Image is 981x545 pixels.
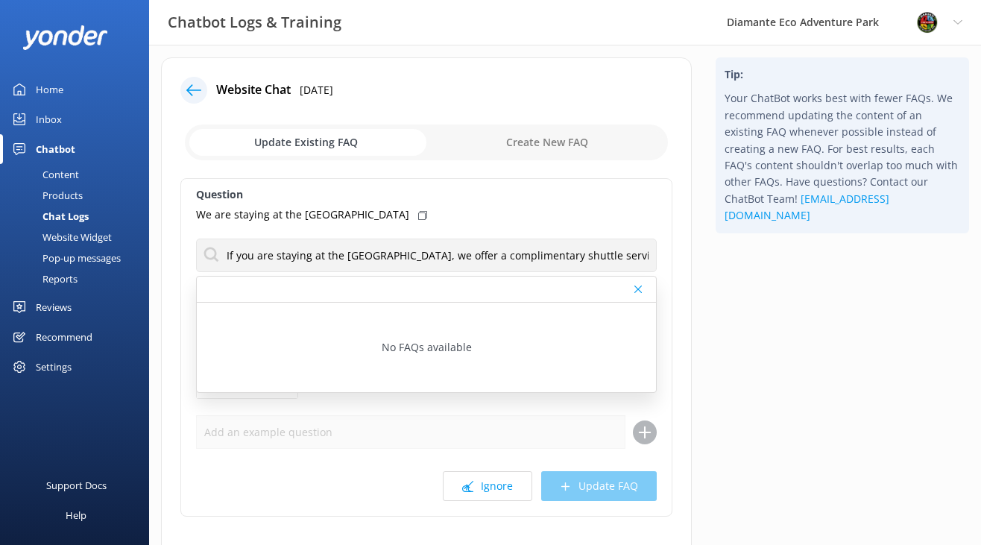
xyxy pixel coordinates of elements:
div: Settings [36,352,72,382]
div: Chat Logs [9,206,89,227]
div: Pop-up messages [9,248,121,268]
button: Ignore [443,471,532,501]
h4: Website Chat [216,81,291,100]
div: Products [9,185,83,206]
input: Search for an FAQ to Update... [196,239,657,272]
div: Reports [9,268,78,289]
div: Content [9,164,79,185]
p: Your ChatBot works best with fewer FAQs. We recommend updating the content of an existing FAQ whe... [725,90,960,224]
p: We are staying at the [GEOGRAPHIC_DATA] [196,207,409,223]
h3: Chatbot Logs & Training [168,10,341,34]
div: Reviews [36,292,72,322]
label: Question [196,186,657,203]
a: Pop-up messages [9,248,149,268]
div: Support Docs [46,470,107,500]
a: Products [9,185,149,206]
p: [DATE] [300,82,333,98]
div: Recommend [36,322,92,352]
div: No FAQs available [197,303,656,392]
div: Home [36,75,63,104]
img: yonder-white-logo.png [22,25,108,50]
div: Inbox [36,104,62,134]
a: Website Widget [9,227,149,248]
div: Help [66,500,86,530]
img: 831-1756915225.png [916,11,939,34]
div: Website Widget [9,227,112,248]
input: Add an example question [196,415,625,449]
a: Chat Logs [9,206,149,227]
a: Reports [9,268,149,289]
a: [EMAIL_ADDRESS][DOMAIN_NAME] [725,192,889,222]
div: Chatbot [36,134,75,164]
a: Content [9,164,149,185]
h4: Tip: [725,66,960,83]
